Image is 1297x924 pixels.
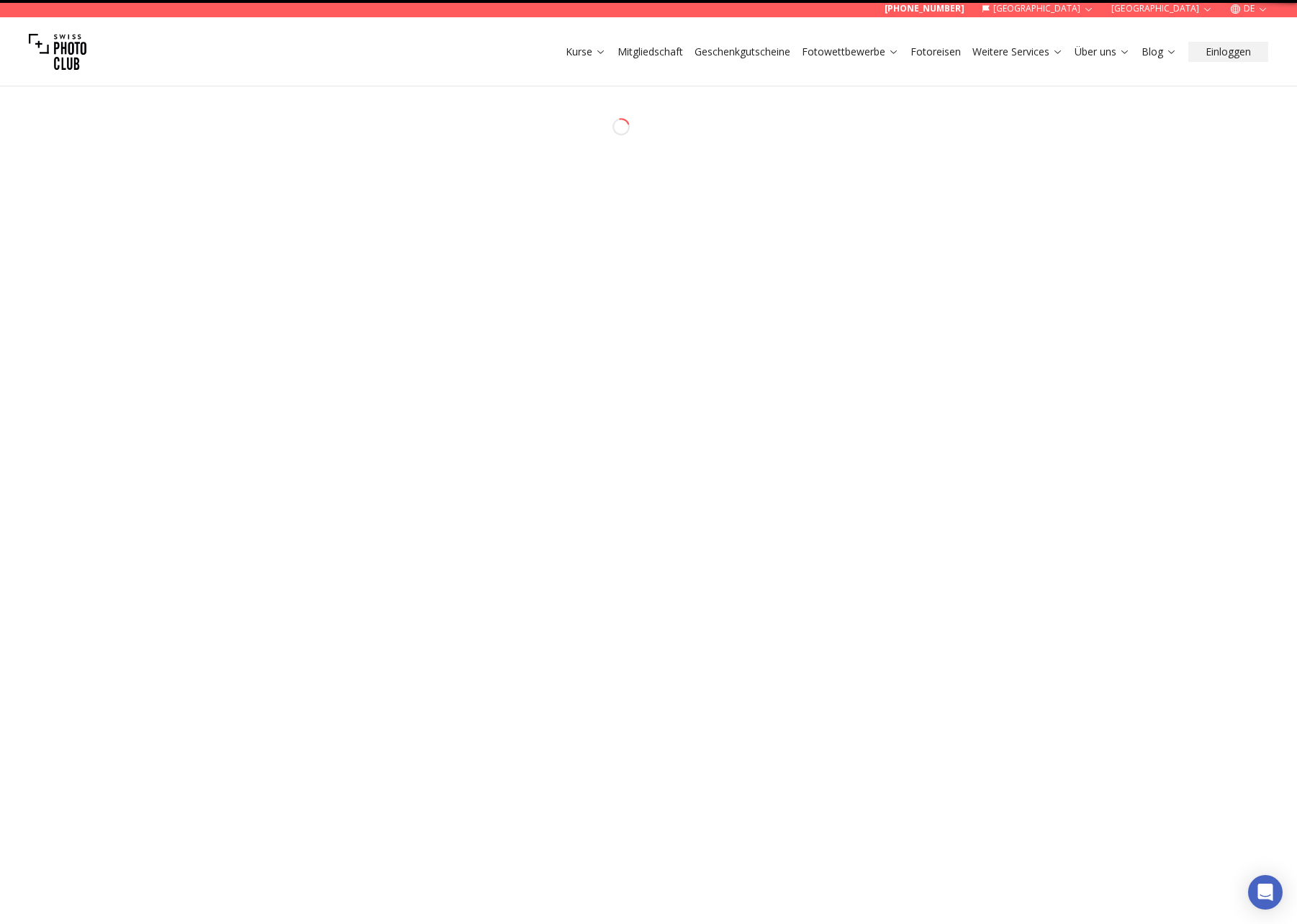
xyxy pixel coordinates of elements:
[612,42,689,62] button: Mitgliedschaft
[967,42,1069,62] button: Weitere Services
[1136,42,1183,62] button: Blog
[802,45,899,59] a: Fotowettbewerbe
[905,42,967,62] button: Fotoreisen
[910,45,961,59] a: Fotoreisen
[689,42,796,62] button: Geschenkgutscheine
[796,42,905,62] button: Fotowettbewerbe
[1075,45,1130,59] a: Über uns
[566,45,606,59] a: Kurse
[695,45,790,59] a: Geschenkgutscheine
[885,3,964,14] a: [PHONE_NUMBER]
[1188,42,1268,62] button: Einloggen
[972,45,1063,59] a: Weitere Services
[1142,45,1177,59] a: Blog
[1069,42,1136,62] button: Über uns
[618,45,683,59] a: Mitgliedschaft
[29,23,86,81] img: Swiss photo club
[560,42,612,62] button: Kurse
[1248,875,1283,910] div: Open Intercom Messenger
